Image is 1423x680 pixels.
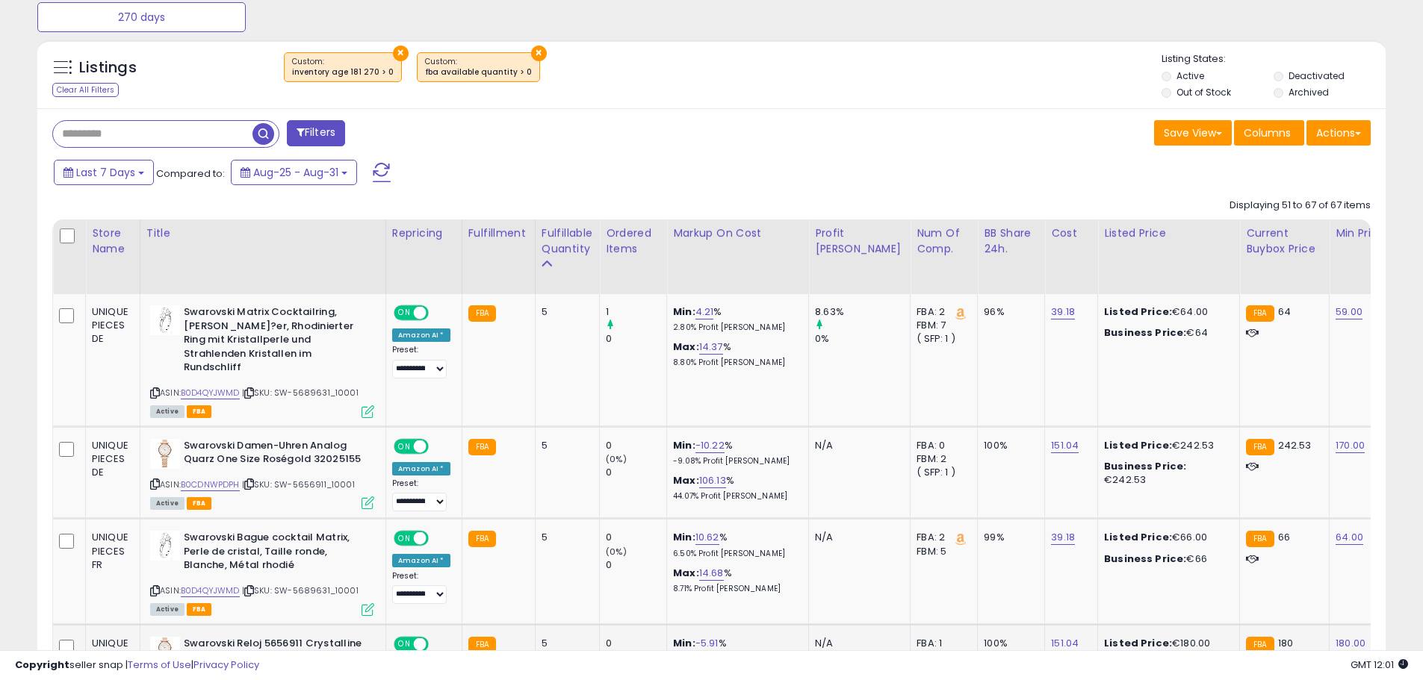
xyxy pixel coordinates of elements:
[673,358,797,368] p: 8.80% Profit [PERSON_NAME]
[1104,325,1186,340] b: Business Price:
[673,474,797,502] div: %
[150,497,185,510] span: All listings currently available for purchase on Amazon
[606,466,666,479] div: 0
[1246,225,1323,257] div: Current Buybox Price
[673,340,797,368] div: %
[150,603,185,616] span: All listings currently available for purchase on Amazon
[54,160,154,185] button: Last 7 Days
[1104,439,1228,452] div: €242.53
[1246,439,1274,455] small: FBA
[184,439,365,470] b: Swarovski Damen-Uhren Analog Quarz One Size Roségold 32025155
[1336,530,1363,545] a: 64.00
[917,439,966,452] div: FBA: 0
[393,46,409,61] button: ×
[1234,120,1304,146] button: Columns
[128,658,191,672] a: Terms of Use
[606,225,660,257] div: Ordered Items
[395,440,414,452] span: ON
[673,530,695,544] b: Min:
[242,478,355,490] span: | SKU: SW-5656911_10001
[1104,460,1228,487] div: €242.53
[917,225,971,257] div: Num of Comp.
[92,225,134,257] div: Store Name
[699,566,724,581] a: 14.68
[15,658,69,672] strong: Copyright
[76,165,135,180] span: Last 7 Days
[150,439,180,469] img: 41pjNt8vt5L._SL40_.jpg
[1289,69,1345,82] label: Deactivated
[1289,86,1329,99] label: Archived
[673,225,802,241] div: Markup on Cost
[392,462,450,475] div: Amazon AI *
[187,405,212,418] span: FBA
[917,452,966,466] div: FBM: 2
[917,466,966,479] div: ( SFP: 1 )
[187,603,212,616] span: FBA
[1244,125,1291,140] span: Columns
[815,225,904,257] div: Profit [PERSON_NAME]
[695,530,719,545] a: 10.62
[292,56,394,78] span: Custom:
[606,453,627,465] small: (0%)
[1176,69,1204,82] label: Active
[1104,552,1228,566] div: €66
[468,225,529,241] div: Fulfillment
[673,566,699,580] b: Max:
[1278,305,1291,319] span: 64
[242,387,359,399] span: | SKU: SW-5689631_10001
[287,120,345,146] button: Filters
[253,165,338,180] span: Aug-25 - Aug-31
[1104,305,1228,319] div: €64.00
[392,571,450,605] div: Preset:
[673,439,797,467] div: %
[1336,225,1413,241] div: Min Price
[52,83,119,97] div: Clear All Filters
[1176,86,1231,99] label: Out of Stock
[984,439,1033,452] div: 100%
[150,305,180,335] img: 311VFq5v62L._SL40_.jpg
[1104,531,1228,544] div: €66.00
[1351,658,1408,672] span: 2025-09-8 12:01 GMT
[699,340,723,355] a: 14.37
[917,332,966,346] div: ( SFP: 1 )
[673,438,695,452] b: Min:
[917,305,966,319] div: FBA: 2
[542,439,588,452] div: 5
[156,166,225,181] span: Compared to:
[92,439,128,480] div: UNIQUE PIECES DE
[1104,459,1186,473] b: Business Price:
[673,531,797,558] div: %
[673,305,797,333] div: %
[815,531,899,544] div: N/A
[231,160,357,185] button: Aug-25 - Aug-31
[606,439,666,452] div: 0
[1162,52,1386,66] p: Listing States:
[1154,120,1232,146] button: Save View
[1230,199,1371,213] div: Displaying 51 to 67 of 67 items
[392,478,450,512] div: Preset:
[542,225,593,257] div: Fulfillable Quantity
[1104,552,1186,566] b: Business Price:
[1104,305,1172,319] b: Listed Price:
[673,322,797,333] p: 2.80% Profit [PERSON_NAME]
[984,225,1038,257] div: BB Share 24h.
[468,439,496,455] small: FBA
[815,305,910,319] div: 8.63%
[673,567,797,594] div: %
[292,67,394,78] div: inventory age 181 270 > 0
[181,584,240,597] a: B0D4QYJWMD
[468,305,496,322] small: FBA
[184,531,365,576] b: Swarovski Bague cocktail Matrix, Perle de cristal, Taille ronde, Blanche, Métal rhodié
[1051,225,1091,241] div: Cost
[673,456,797,467] p: -9.08% Profit [PERSON_NAME]
[37,2,246,32] button: 270 days
[150,405,185,418] span: All listings currently available for purchase on Amazon
[606,558,666,572] div: 0
[392,328,450,342] div: Amazon AI *
[1051,530,1075,545] a: 39.18
[392,345,450,378] div: Preset:
[673,340,699,354] b: Max:
[425,56,532,78] span: Custom:
[917,319,966,332] div: FBM: 7
[1104,530,1172,544] b: Listed Price:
